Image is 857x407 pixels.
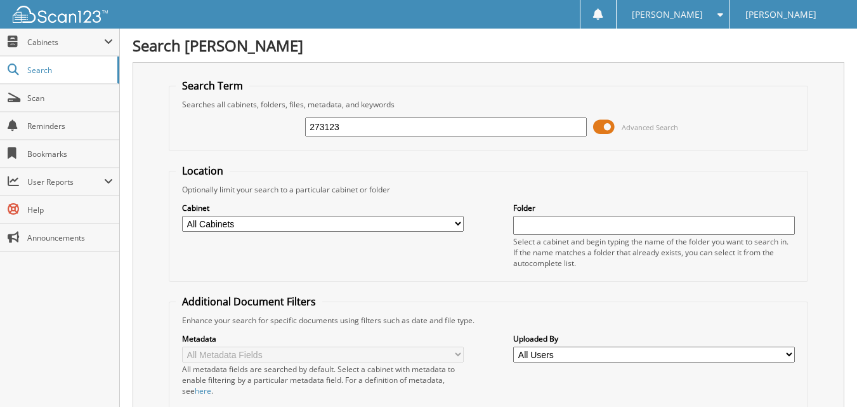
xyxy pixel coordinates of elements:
legend: Location [176,164,230,178]
span: Advanced Search [622,123,678,132]
span: [PERSON_NAME] [632,11,703,18]
div: Enhance your search for specific documents using filters such as date and file type. [176,315,801,326]
div: Searches all cabinets, folders, files, metadata, and keywords [176,99,801,110]
span: Search [27,65,111,76]
span: Reminders [27,121,113,131]
iframe: Chat Widget [794,346,857,407]
span: User Reports [27,177,104,187]
label: Metadata [182,333,464,344]
span: [PERSON_NAME] [745,11,816,18]
div: Select a cabinet and begin typing the name of the folder you want to search in. If the name match... [513,236,795,269]
legend: Additional Document Filters [176,295,322,309]
span: Help [27,204,113,215]
a: here [195,385,211,396]
label: Folder [513,203,795,213]
img: scan123-logo-white.svg [13,6,108,23]
div: Optionally limit your search to a particular cabinet or folder [176,184,801,195]
span: Scan [27,93,113,103]
legend: Search Term [176,79,249,93]
span: Cabinets [27,37,104,48]
span: Bookmarks [27,149,113,159]
label: Cabinet [182,203,464,213]
span: Announcements [27,232,113,243]
label: Uploaded By [513,333,795,344]
h1: Search [PERSON_NAME] [133,35,844,56]
div: All metadata fields are searched by default. Select a cabinet with metadata to enable filtering b... [182,364,464,396]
